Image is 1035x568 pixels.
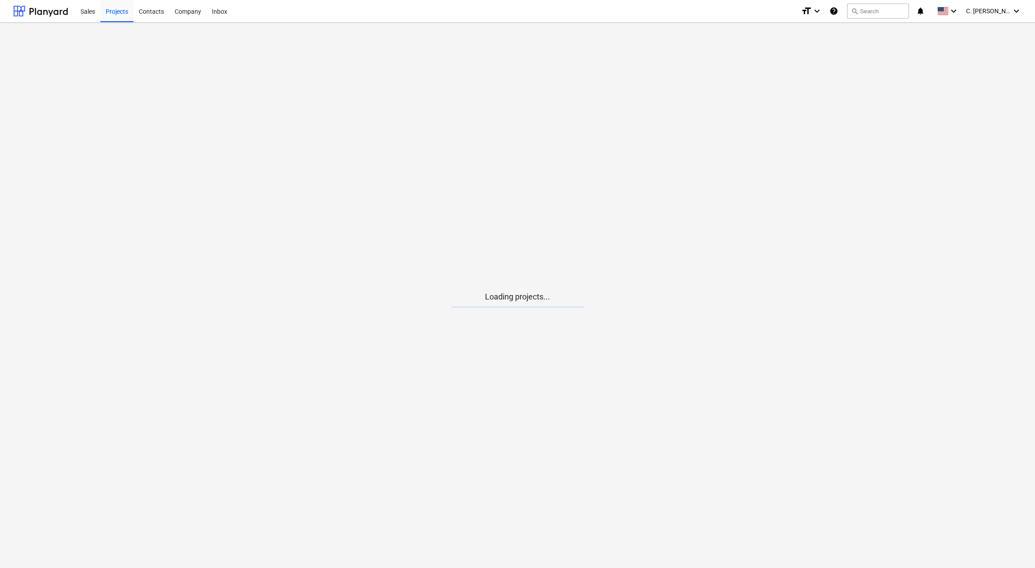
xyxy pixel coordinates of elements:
[1011,6,1022,16] i: keyboard_arrow_down
[829,6,838,16] i: Knowledge base
[966,8,1010,15] span: C. [PERSON_NAME]
[812,6,822,16] i: keyboard_arrow_down
[801,6,812,16] i: format_size
[847,4,909,19] button: Search
[916,6,925,16] i: notifications
[851,8,858,15] span: search
[451,292,584,302] p: Loading projects...
[948,6,959,16] i: keyboard_arrow_down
